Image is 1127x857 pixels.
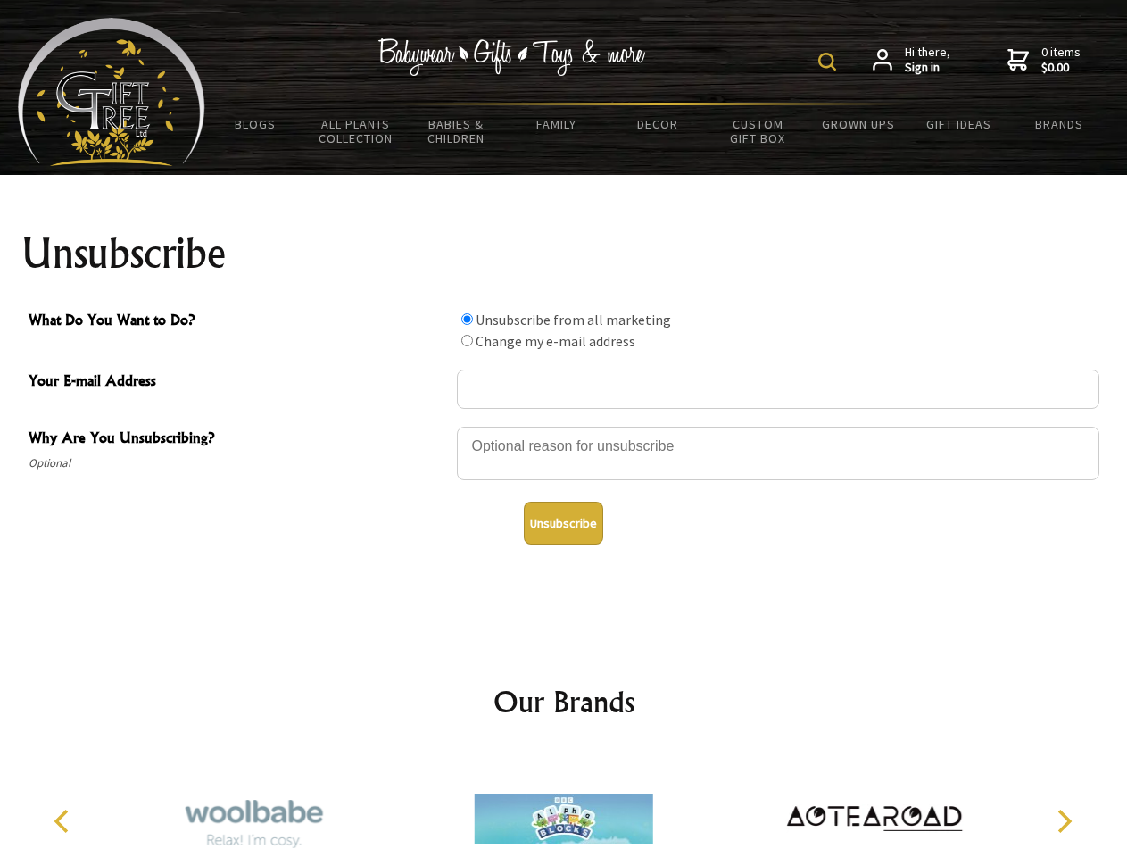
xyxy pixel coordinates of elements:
[1009,105,1110,143] a: Brands
[457,370,1099,409] input: Your E-mail Address
[905,45,950,76] span: Hi there,
[457,427,1099,480] textarea: Why Are You Unsubscribing?
[708,105,808,157] a: Custom Gift Box
[18,18,205,166] img: Babyware - Gifts - Toys and more...
[1041,44,1081,76] span: 0 items
[873,45,950,76] a: Hi there,Sign in
[1044,802,1083,841] button: Next
[306,105,407,157] a: All Plants Collection
[378,38,646,76] img: Babywear - Gifts - Toys & more
[1041,60,1081,76] strong: $0.00
[406,105,507,157] a: Babies & Children
[908,105,1009,143] a: Gift Ideas
[818,53,836,71] img: product search
[36,680,1092,723] h2: Our Brands
[205,105,306,143] a: BLOGS
[1007,45,1081,76] a: 0 items$0.00
[476,311,671,329] label: Unsubscribe from all marketing
[29,453,448,474] span: Optional
[524,502,603,545] button: Unsubscribe
[476,332,635,350] label: Change my e-mail address
[29,427,448,453] span: Why Are You Unsubscribing?
[507,105,608,143] a: Family
[29,309,448,335] span: What Do You Want to Do?
[905,60,950,76] strong: Sign in
[607,105,708,143] a: Decor
[461,335,473,346] input: What Do You Want to Do?
[29,370,448,395] span: Your E-mail Address
[461,313,473,325] input: What Do You Want to Do?
[45,802,84,841] button: Previous
[808,105,908,143] a: Grown Ups
[21,232,1106,275] h1: Unsubscribe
